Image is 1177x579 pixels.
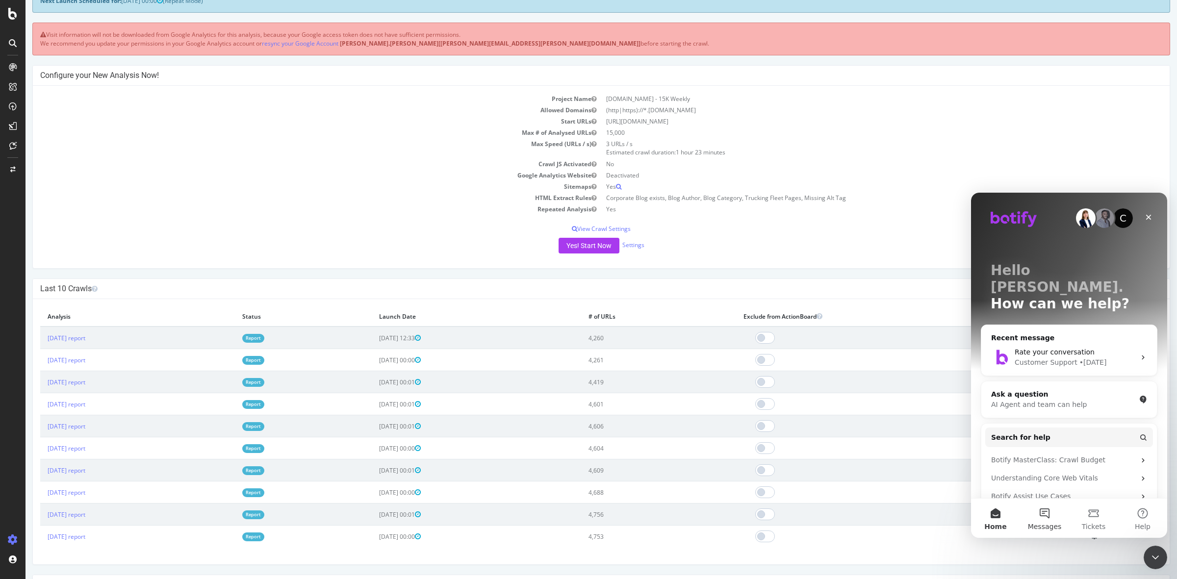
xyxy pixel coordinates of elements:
a: [DATE] report [22,488,60,497]
th: Status [209,306,346,327]
div: Visit information will not be downloaded from Google Analytics for this analysis, because your Go... [7,23,1145,55]
a: [DATE] report [22,532,60,541]
h4: Last 10 Crawls [15,284,1137,294]
th: Analysis [15,306,209,327]
td: No [576,158,1137,170]
span: [DATE] 00:01 [354,466,395,475]
td: Yes [576,181,1137,192]
a: [DATE] report [22,422,60,430]
a: Report [217,488,239,497]
a: Report [217,510,239,519]
td: Sitemaps [15,181,576,192]
td: Start URLs [15,116,576,127]
td: 4,609 [556,459,711,481]
a: Report [217,422,239,430]
a: [DATE] report [22,466,60,475]
td: Yes [576,203,1137,215]
a: [DATE] report [22,334,60,342]
span: [DATE] 00:01 [354,422,395,430]
td: 4,753 [556,526,711,548]
a: Report [217,532,239,541]
td: (http|https)://*.[DOMAIN_NAME] [576,104,1137,116]
td: Deactivated [576,170,1137,181]
span: [DATE] 00:01 [354,400,395,408]
td: Max # of Analysed URLs [15,127,576,138]
a: Report [217,334,239,342]
td: Corporate Blog exists, Blog Author, Blog Category, Trucking Fleet Pages, Missing Alt Tag [576,192,1137,203]
a: Settings [597,241,619,250]
td: [DOMAIN_NAME] - 15K Weekly [576,93,1137,104]
a: [DATE] report [22,356,60,364]
span: [DATE] 00:00 [354,356,395,364]
td: HTML Extract Rules [15,192,576,203]
td: Max Speed (URLs / s) [15,138,576,158]
td: 4,261 [556,349,711,371]
th: # of URLs [556,306,711,327]
td: Google Analytics Website [15,170,576,181]
td: 4,756 [556,503,711,526]
a: Report [217,378,239,386]
span: [DATE] 00:01 [354,510,395,519]
a: Report [217,400,239,408]
th: Launch Date [346,306,556,327]
td: Crawl JS Activated [15,158,576,170]
span: [DATE] 00:00 [354,488,395,497]
td: 4,260 [556,327,711,349]
span: [DATE] 12:33 [354,334,395,342]
a: [DATE] report [22,510,60,519]
span: [DATE] 00:01 [354,378,395,386]
p: View Crawl Settings [15,225,1137,233]
button: Yes! Start Now [533,238,594,253]
span: 1 hour 23 minutes [650,148,700,156]
a: [DATE] report [22,444,60,453]
td: [URL][DOMAIN_NAME] [576,116,1137,127]
td: Repeated Analysis [15,203,576,215]
td: 3 URLs / s Estimated crawl duration: [576,138,1137,158]
span: [DATE] 00:00 [354,444,395,453]
td: 4,688 [556,481,711,503]
td: 15,000 [576,127,1137,138]
a: [DATE] report [22,378,60,386]
iframe: Intercom live chat [971,193,1167,538]
td: 4,604 [556,437,711,459]
span: [DATE] 00:00 [354,532,395,541]
h4: Configure your New Analysis Now! [15,71,1137,80]
td: 4,419 [556,371,711,393]
td: Project Name [15,93,576,104]
a: resync your Google Account [236,39,313,48]
a: [DATE] report [22,400,60,408]
a: Report [217,356,239,364]
a: Report [217,444,239,453]
td: 4,606 [556,415,711,437]
a: Report [217,466,239,475]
